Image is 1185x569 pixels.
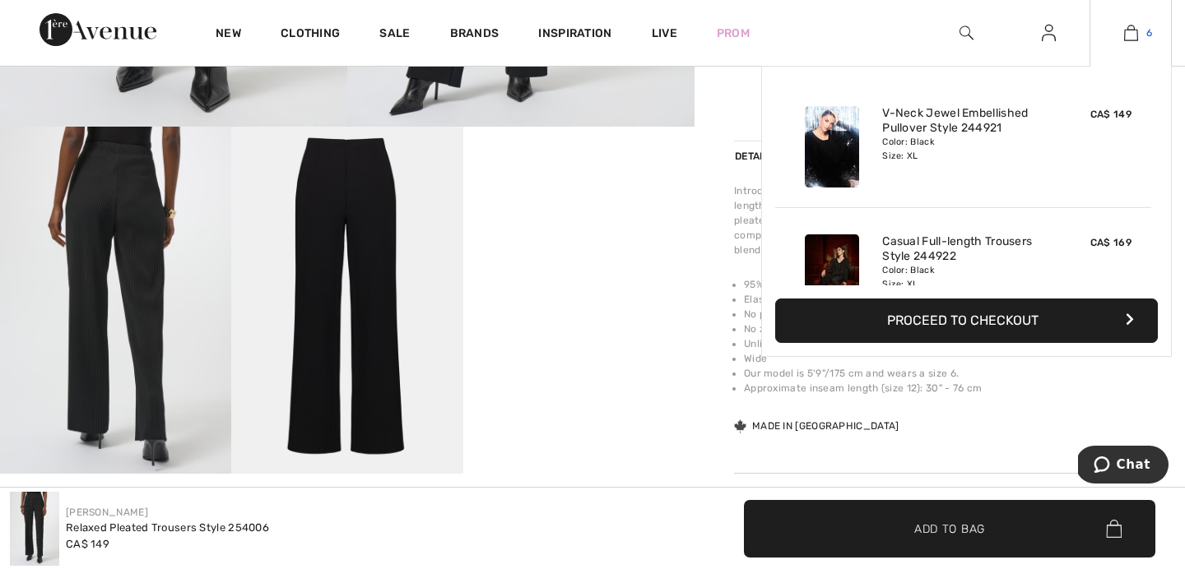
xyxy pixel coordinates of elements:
[216,26,241,44] a: New
[1078,446,1169,487] iframe: Opens a widget where you can chat to one of our agents
[1146,25,1152,40] span: 6
[734,99,1145,115] div: or 4 payments of with
[10,492,59,566] img: Relaxed Pleated Trousers Style 254006
[805,234,859,316] img: Casual Full-length Trousers Style 244922
[463,127,695,243] video: Your browser does not support the video tag.
[805,106,859,187] img: V-Neck Jewel Embellished Pullover Style 244921
[882,234,1044,264] a: Casual Full-length Trousers Style 244922
[1090,237,1132,248] span: CA$ 169
[744,366,1145,381] li: Our model is 5'9"/175 cm and wears a size 6.
[744,292,1145,307] li: Elastic waist
[717,25,750,42] a: Prom
[744,351,1145,366] li: Wide
[652,25,677,42] a: Live
[882,264,1044,290] div: Color: Black Size: XL
[1090,23,1171,43] a: 6
[960,23,974,43] img: search the website
[231,127,462,474] img: Relaxed Pleated Trousers Style 254006. 4
[1124,23,1138,43] img: My Bag
[734,183,1145,257] div: Introducing the [PERSON_NAME] trousers, where relaxed bottoms fit meets full-length elegance. Per...
[734,99,1145,121] div: or 4 payments ofCA$ 37.25withSezzle Click to learn more about Sezzle
[744,381,1145,396] li: Approximate inseam length (size 12): 30" - 76 cm
[744,277,1145,292] li: 95% Polyester, 5% Spandex
[734,141,780,171] div: Details
[66,507,148,518] a: [PERSON_NAME]
[734,419,899,433] div: Made in [GEOGRAPHIC_DATA]
[538,26,611,44] span: Inspiration
[744,500,1155,557] button: Add to Bag
[66,538,109,550] span: CA$ 149
[1029,23,1069,44] a: Sign In
[379,26,410,44] a: Sale
[744,322,1145,336] li: No zipper
[39,13,156,46] img: 1ère Avenue
[450,26,500,44] a: Brands
[744,336,1145,351] li: Unlined
[281,26,340,44] a: Clothing
[66,520,269,536] div: Relaxed Pleated Trousers Style 254006
[1106,520,1122,538] img: Bag.svg
[882,106,1044,136] a: V-Neck Jewel Embellished Pullover Style 244921
[1090,109,1132,120] span: CA$ 149
[914,520,985,537] span: Add to Bag
[744,307,1145,322] li: No pockets
[882,136,1044,162] div: Color: Black Size: XL
[1042,23,1056,43] img: My Info
[775,298,1158,343] button: Proceed to Checkout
